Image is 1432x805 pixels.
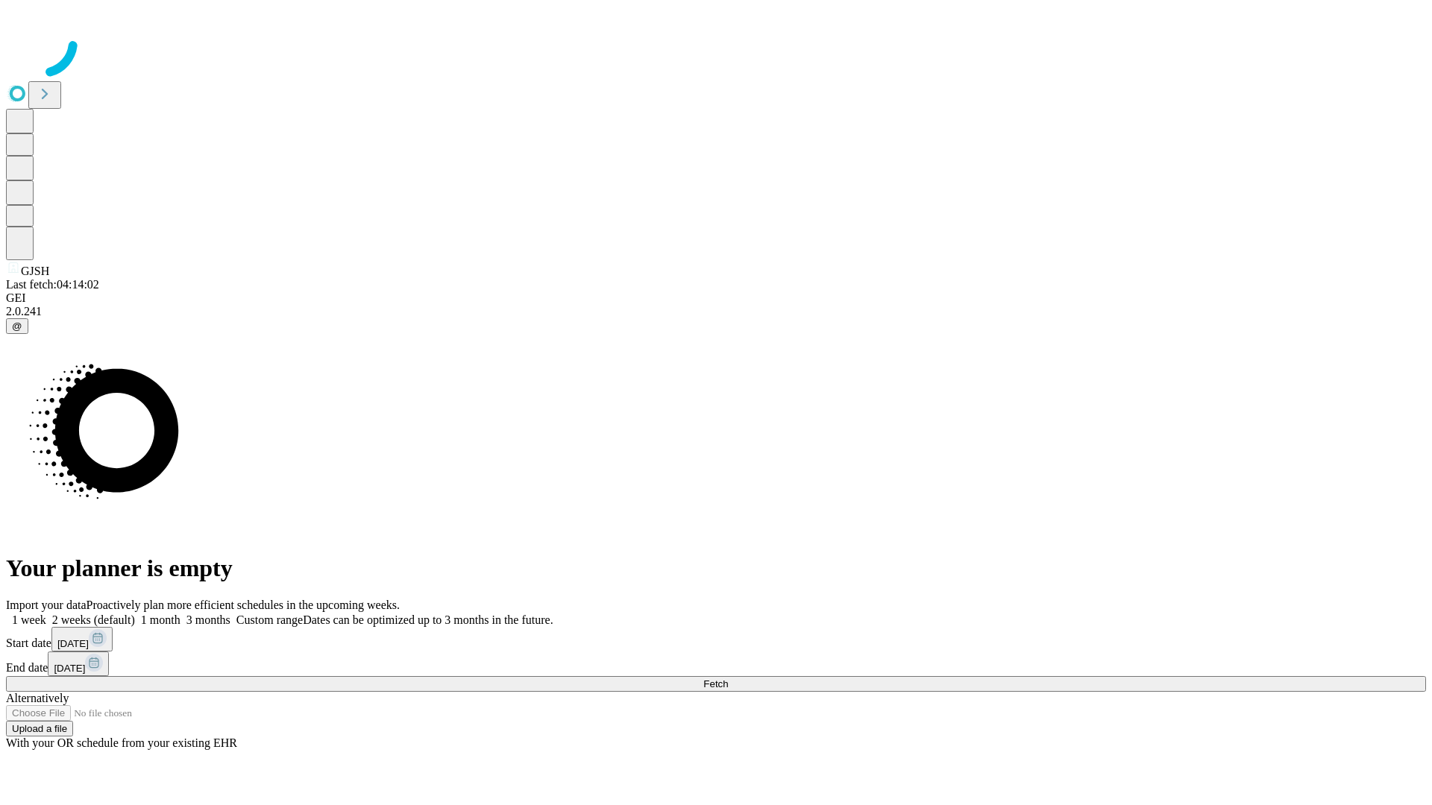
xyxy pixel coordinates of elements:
[6,627,1426,651] div: Start date
[6,318,28,334] button: @
[51,627,113,651] button: [DATE]
[6,555,1426,582] h1: Your planner is empty
[12,613,46,626] span: 1 week
[21,265,49,277] span: GJSH
[6,692,69,704] span: Alternatively
[52,613,135,626] span: 2 weeks (default)
[6,278,99,291] span: Last fetch: 04:14:02
[87,599,400,611] span: Proactively plan more efficient schedules in the upcoming weeks.
[54,663,85,674] span: [DATE]
[6,599,87,611] span: Import your data
[303,613,553,626] span: Dates can be optimized up to 3 months in the future.
[186,613,230,626] span: 3 months
[141,613,180,626] span: 1 month
[57,638,89,649] span: [DATE]
[6,651,1426,676] div: End date
[236,613,303,626] span: Custom range
[6,291,1426,305] div: GEI
[48,651,109,676] button: [DATE]
[703,678,728,689] span: Fetch
[6,305,1426,318] div: 2.0.241
[6,721,73,736] button: Upload a file
[12,321,22,332] span: @
[6,736,237,749] span: With your OR schedule from your existing EHR
[6,676,1426,692] button: Fetch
